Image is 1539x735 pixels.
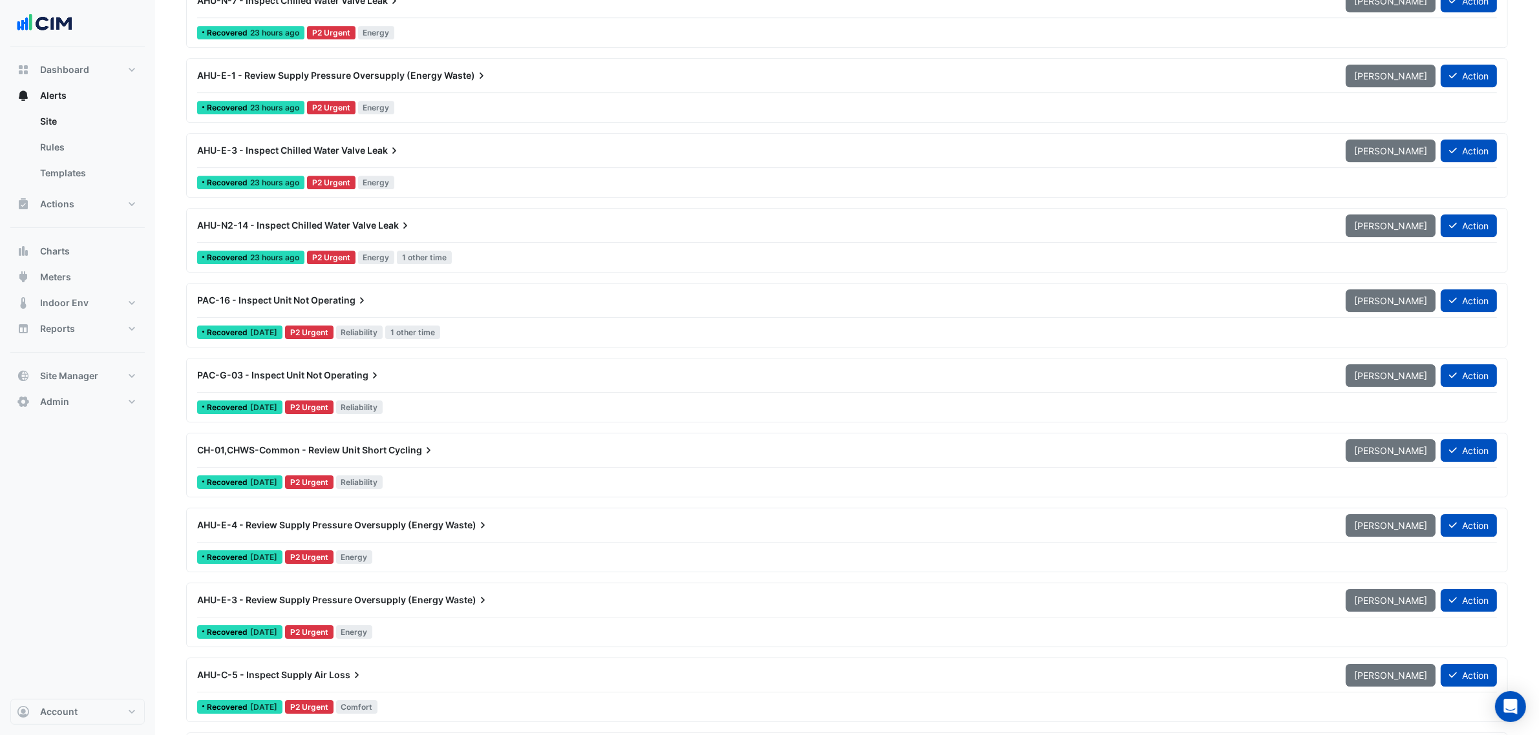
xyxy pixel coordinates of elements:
[358,26,395,39] span: Energy
[285,625,334,639] div: P2 Urgent
[307,251,356,264] div: P2 Urgent
[10,363,145,389] button: Site Manager
[197,594,443,605] span: AHU-E-3 - Review Supply Pressure Oversupply (Energy
[40,271,71,284] span: Meters
[197,295,309,305] span: PAC-16 - Inspect Unit Not
[1354,670,1427,681] span: [PERSON_NAME]
[307,176,356,189] div: P2 Urgent
[1346,65,1436,87] button: [PERSON_NAME]
[307,101,356,114] div: P2 Urgent
[285,326,334,339] div: P2 Urgent
[1346,664,1436,687] button: [PERSON_NAME]
[17,296,30,309] app-icon: Indoor Env
[329,668,363,681] span: Loss
[10,264,145,290] button: Meters
[378,219,412,232] span: Leak
[1354,445,1427,456] span: [PERSON_NAME]
[17,198,30,211] app-icon: Actions
[207,628,250,636] span: Recovered
[207,479,250,486] span: Recovered
[10,290,145,316] button: Indoor Env
[17,322,30,335] app-icon: Reports
[207,703,250,711] span: Recovered
[307,26,356,39] div: P2 Urgent
[207,104,250,112] span: Recovered
[388,444,435,457] span: Cycling
[1346,289,1436,312] button: [PERSON_NAME]
[336,400,383,414] span: Reliability
[40,63,89,76] span: Dashboard
[40,89,67,102] span: Alerts
[1346,140,1436,162] button: [PERSON_NAME]
[367,144,401,157] span: Leak
[324,369,381,382] span: Operating
[250,327,277,337] span: Tue 09-Sep-2025 23:33 AEST
[30,160,145,186] a: Templates
[40,296,89,309] span: Indoor Env
[1441,514,1497,537] button: Action
[207,29,250,37] span: Recovered
[1354,145,1427,156] span: [PERSON_NAME]
[197,220,376,231] span: AHU-N2-14 - Inspect Chilled Water Valve
[16,10,74,36] img: Company Logo
[358,251,395,264] span: Energy
[197,669,327,680] span: AHU-C-5 - Inspect Supply Air
[30,109,145,134] a: Site
[1441,289,1497,312] button: Action
[1441,65,1497,87] button: Action
[444,69,488,82] span: Waste)
[336,700,378,714] span: Comfort
[10,109,145,191] div: Alerts
[40,245,70,258] span: Charts
[197,70,442,81] span: AHU-E-1 - Review Supply Pressure Oversupply (Energy
[336,475,383,489] span: Reliability
[336,550,373,564] span: Energy
[10,191,145,217] button: Actions
[1346,514,1436,537] button: [PERSON_NAME]
[285,700,334,714] div: P2 Urgent
[10,316,145,342] button: Reports
[40,705,78,718] span: Account
[17,369,30,382] app-icon: Site Manager
[40,198,74,211] span: Actions
[10,83,145,109] button: Alerts
[197,519,443,530] span: AHU-E-4 - Review Supply Pressure Oversupply (Energy
[197,444,387,455] span: CH-01,CHWS-Common - Review Unit Short
[1354,370,1427,381] span: [PERSON_NAME]
[207,179,250,187] span: Recovered
[1441,439,1497,462] button: Action
[285,550,334,564] div: P2 Urgent
[285,400,334,414] div: P2 Urgent
[1441,664,1497,687] button: Action
[250,702,277,712] span: Tue 19-Aug-2025 11:03 AEST
[1495,691,1526,722] div: Open Intercom Messenger
[1354,520,1427,531] span: [PERSON_NAME]
[10,699,145,725] button: Account
[40,395,69,408] span: Admin
[207,329,250,336] span: Recovered
[250,103,299,112] span: Wed 10-Sep-2025 17:32 AEST
[358,101,395,114] span: Energy
[358,176,395,189] span: Energy
[207,404,250,411] span: Recovered
[250,253,299,262] span: Wed 10-Sep-2025 17:03 AEST
[311,294,368,307] span: Operating
[1441,364,1497,387] button: Action
[1441,214,1497,237] button: Action
[17,63,30,76] app-icon: Dashboard
[250,28,299,37] span: Wed 10-Sep-2025 17:33 AEST
[1441,589,1497,612] button: Action
[1354,595,1427,606] span: [PERSON_NAME]
[385,326,440,339] span: 1 other time
[17,395,30,408] app-icon: Admin
[17,89,30,102] app-icon: Alerts
[197,369,322,380] span: PAC-G-03 - Inspect Unit Not
[1346,214,1436,237] button: [PERSON_NAME]
[10,389,145,415] button: Admin
[40,322,75,335] span: Reports
[250,552,277,562] span: Thu 21-Aug-2025 18:04 AEST
[1354,70,1427,81] span: [PERSON_NAME]
[445,519,489,532] span: Waste)
[250,178,299,187] span: Wed 10-Sep-2025 17:32 AEST
[336,625,373,639] span: Energy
